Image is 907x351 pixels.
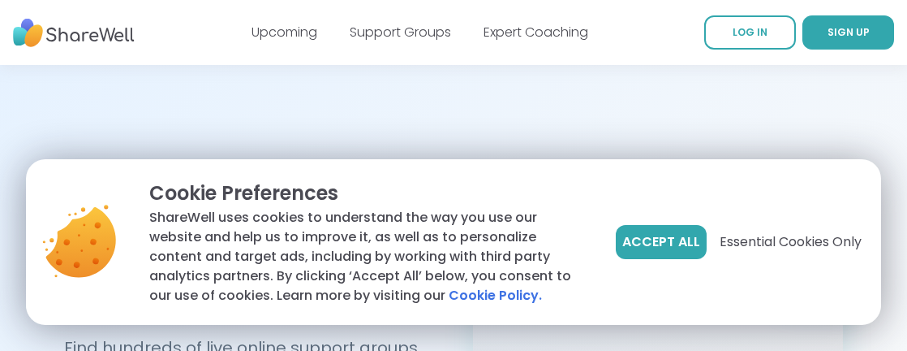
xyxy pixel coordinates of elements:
span: Essential Cookies Only [720,232,862,252]
a: SIGN UP [802,15,894,50]
p: Cookie Preferences [149,179,590,208]
a: Support Groups [350,23,451,41]
p: ShareWell uses cookies to understand the way you use our website and help us to improve it, as we... [149,208,590,305]
button: Accept All [616,225,707,259]
a: LOG IN [704,15,796,50]
a: Upcoming [251,23,317,41]
a: Cookie Policy. [449,286,542,305]
span: Accept All [622,232,700,252]
span: SIGN UP [827,25,870,39]
a: Expert Coaching [484,23,588,41]
img: ShareWell Nav Logo [13,11,135,55]
span: LOG IN [733,25,767,39]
